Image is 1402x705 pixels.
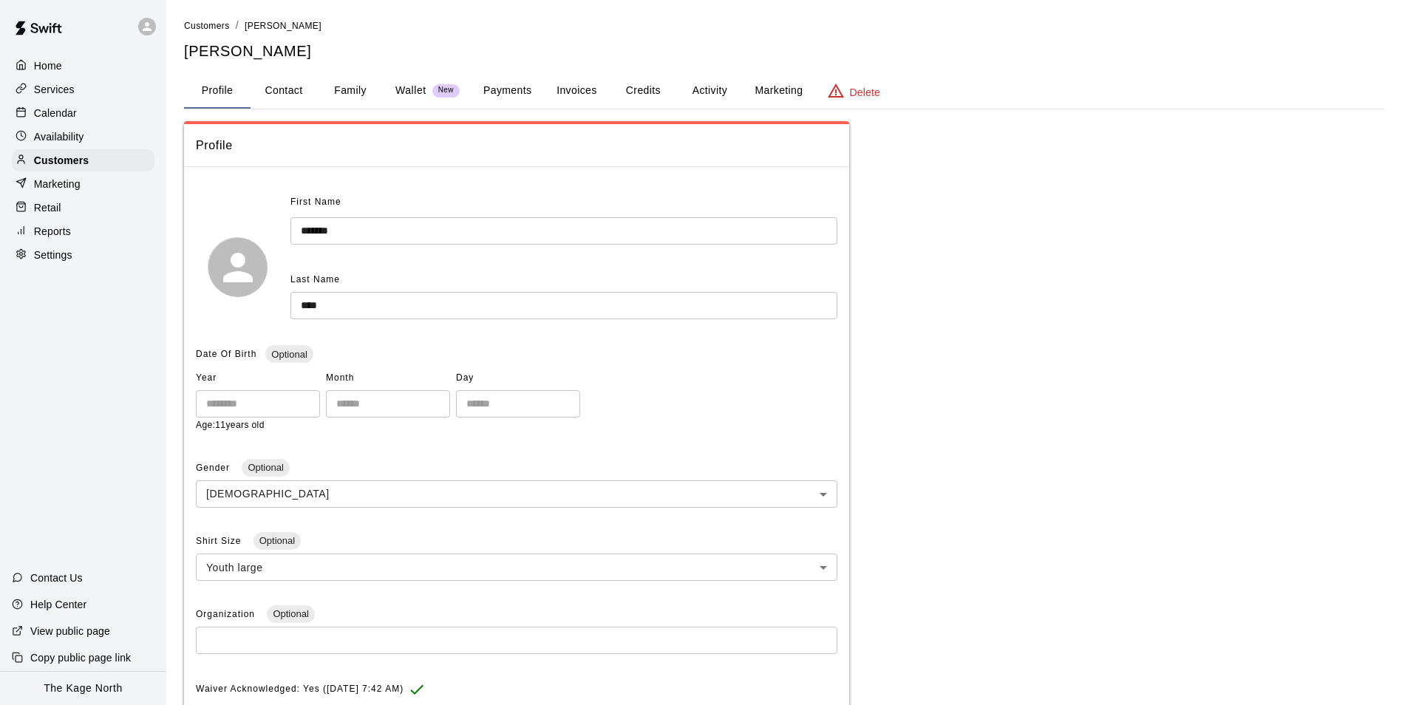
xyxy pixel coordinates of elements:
p: Contact Us [30,571,83,585]
button: Contact [251,73,317,109]
p: Services [34,82,75,97]
p: Settings [34,248,72,262]
a: Calendar [12,102,154,124]
div: basic tabs example [184,73,1384,109]
span: Last Name [290,274,340,285]
button: Payments [472,73,543,109]
a: Customers [184,19,230,31]
a: Home [12,55,154,77]
span: Gender [196,463,233,473]
p: View public page [30,624,110,638]
p: Copy public page link [30,650,131,665]
span: Year [196,367,320,390]
button: Marketing [743,73,814,109]
span: New [432,86,460,95]
span: First Name [290,191,341,214]
span: [PERSON_NAME] [245,21,321,31]
a: Retail [12,197,154,219]
span: Day [456,367,580,390]
p: Wallet [395,83,426,98]
a: Marketing [12,173,154,195]
p: Availability [34,129,84,144]
p: Marketing [34,177,81,191]
span: Optional [242,462,289,473]
li: / [236,18,239,33]
p: The Kage North [44,681,123,696]
button: Activity [676,73,743,109]
span: Age: 11 years old [196,420,265,430]
p: Retail [34,200,61,215]
span: Profile [196,136,837,155]
p: Reports [34,224,71,239]
span: Optional [267,608,314,619]
span: Optional [265,349,313,360]
p: Customers [34,153,89,168]
span: Waiver Acknowledged: Yes ([DATE] 7:42 AM) [196,678,404,701]
button: Invoices [543,73,610,109]
a: Customers [12,149,154,171]
a: Settings [12,244,154,266]
div: [DEMOGRAPHIC_DATA] [196,480,837,508]
span: Shirt Size [196,536,245,546]
p: Delete [850,85,880,100]
button: Family [317,73,384,109]
a: Availability [12,126,154,148]
h5: [PERSON_NAME] [184,41,1384,61]
p: Home [34,58,62,73]
span: Month [326,367,450,390]
a: Reports [12,220,154,242]
p: Help Center [30,597,86,612]
div: Youth large [196,554,837,581]
nav: breadcrumb [184,18,1384,34]
a: Services [12,78,154,101]
span: Optional [253,535,301,546]
p: Calendar [34,106,77,120]
span: Customers [184,21,230,31]
span: Date Of Birth [196,349,256,359]
button: Profile [184,73,251,109]
button: Credits [610,73,676,109]
span: Organization [196,609,258,619]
